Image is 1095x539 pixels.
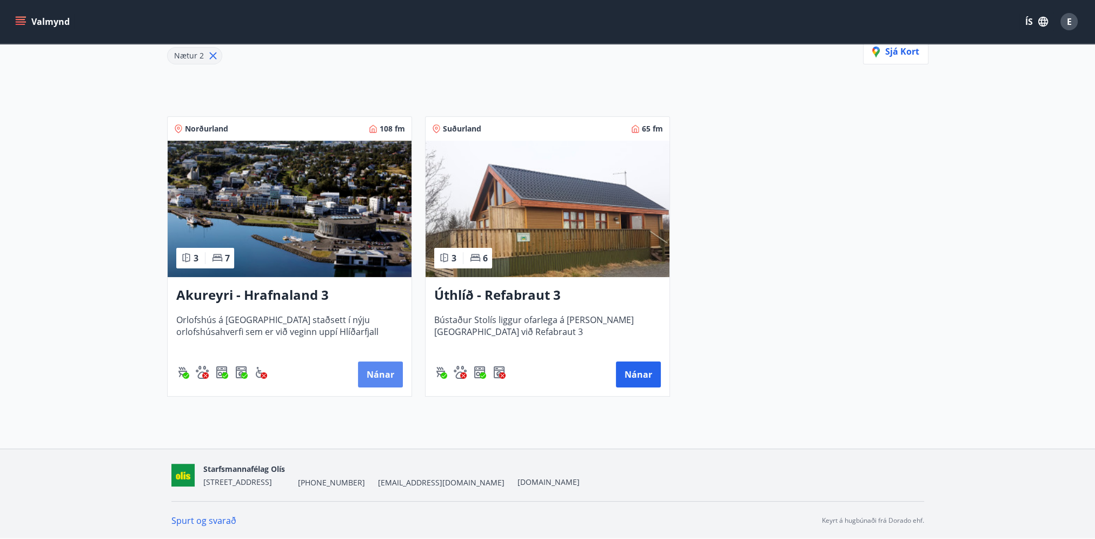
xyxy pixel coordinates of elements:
[298,477,365,488] span: [PHONE_NUMBER]
[1056,9,1082,35] button: E
[358,361,403,387] button: Nánar
[215,366,228,379] div: Uppþvottavél
[473,366,486,379] div: Uppþvottavél
[378,477,505,488] span: [EMAIL_ADDRESS][DOMAIN_NAME]
[176,366,189,379] div: Gasgrill
[235,366,248,379] div: Þvottavél
[517,477,580,487] a: [DOMAIN_NAME]
[434,314,661,350] span: Bústaður Stolís liggur ofarlega á [PERSON_NAME] [GEOGRAPHIC_DATA] við Refabraut 3
[473,366,486,379] img: 7hj2GulIrg6h11dFIpsIzg8Ak2vZaScVwTihwv8g.svg
[171,464,195,487] img: zKKfP6KOkzrV16rlOvXjekfVdEO6DedhVoT8lYfP.png
[225,252,230,264] span: 7
[171,515,236,527] a: Spurt og svarað
[454,366,467,379] img: pxcaIm5dSOV3FS4whs1soiYWTwFQvksT25a9J10C.svg
[616,361,661,387] button: Nánar
[443,123,481,134] span: Suðurland
[203,477,272,487] span: [STREET_ADDRESS]
[196,366,209,379] img: pxcaIm5dSOV3FS4whs1soiYWTwFQvksT25a9J10C.svg
[1067,16,1072,28] span: E
[434,286,661,305] h3: Úthlíð - Refabraut 3
[642,123,663,134] span: 65 fm
[493,366,506,379] img: Dl16BY4EX9PAW649lg1C3oBuIaAsR6QVDQBO2cTm.svg
[185,123,228,134] span: Norðurland
[434,366,447,379] img: ZXjrS3QKesehq6nQAPjaRuRTI364z8ohTALB4wBr.svg
[863,38,928,64] button: Sjá kort
[426,141,669,277] img: Paella dish
[176,286,403,305] h3: Akureyri - Hrafnaland 3
[822,516,924,525] p: Keyrt á hugbúnaði frá Dorado ehf.
[203,464,285,474] span: Starfsmannafélag Olís
[254,366,267,379] div: Aðgengi fyrir hjólastól
[380,123,405,134] span: 108 fm
[176,314,403,350] span: Orlofshús á [GEOGRAPHIC_DATA] staðsett í nýju orlofshúsahverfi sem er við veginn uppí Hlíðarfjall
[167,47,222,64] div: Nætur 2
[168,141,412,277] img: Paella dish
[454,366,467,379] div: Gæludýr
[452,252,456,264] span: 3
[196,366,209,379] div: Gæludýr
[235,366,248,379] img: Dl16BY4EX9PAW649lg1C3oBuIaAsR6QVDQBO2cTm.svg
[483,252,488,264] span: 6
[434,366,447,379] div: Gasgrill
[176,366,189,379] img: ZXjrS3QKesehq6nQAPjaRuRTI364z8ohTALB4wBr.svg
[215,366,228,379] img: 7hj2GulIrg6h11dFIpsIzg8Ak2vZaScVwTihwv8g.svg
[13,12,74,31] button: menu
[254,366,267,379] img: 8IYIKVZQyRlUC6HQIIUSdjpPGRncJsz2RzLgWvp4.svg
[174,50,204,61] span: Nætur 2
[1019,12,1054,31] button: ÍS
[194,252,198,264] span: 3
[872,45,919,57] span: Sjá kort
[493,366,506,379] div: Þvottavél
